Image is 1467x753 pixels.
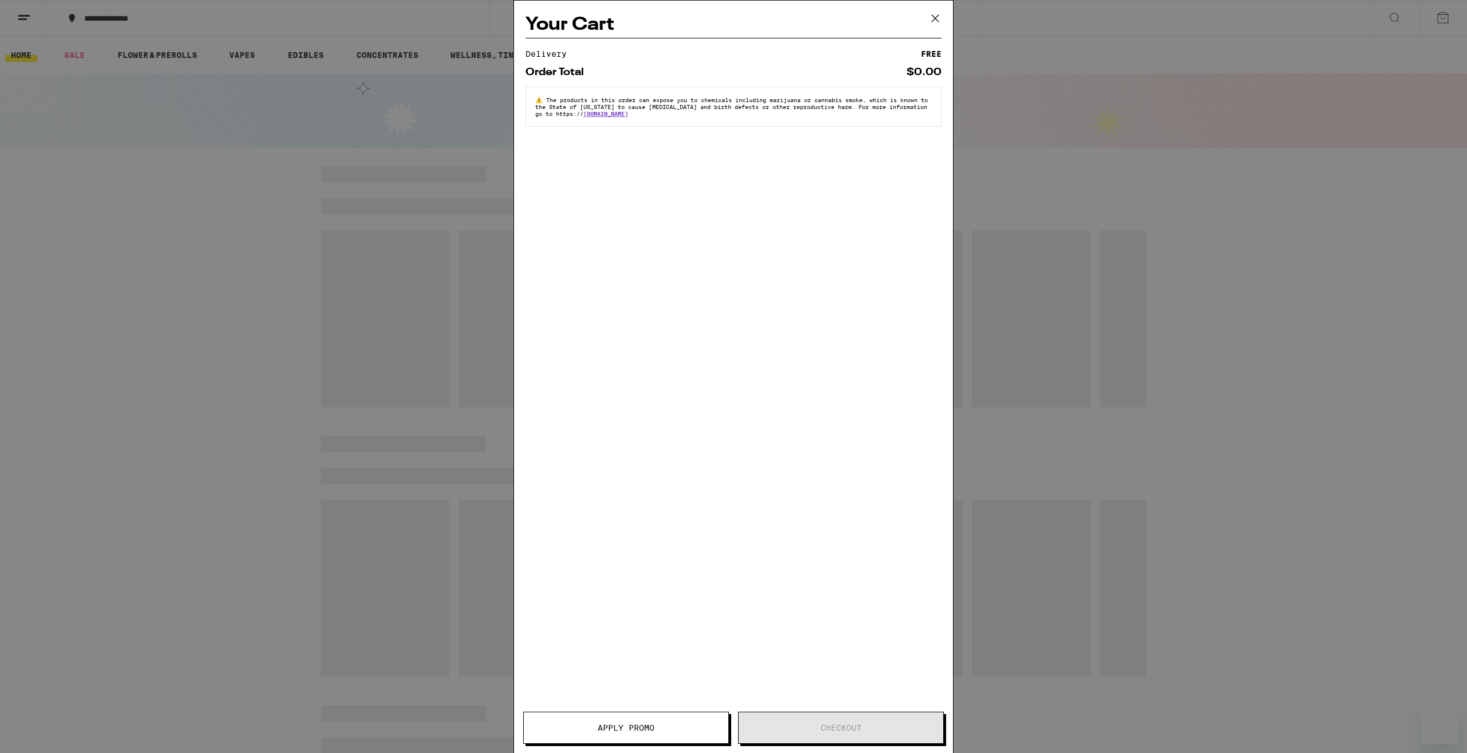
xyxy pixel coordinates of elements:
span: ⚠️ [535,96,546,103]
iframe: Button to launch messaging window [1421,707,1458,744]
span: Apply Promo [598,724,654,732]
div: Order Total [525,67,592,77]
span: The products in this order can expose you to chemicals including marijuana or cannabis smoke, whi... [535,96,928,117]
div: Delivery [525,50,575,58]
button: Apply Promo [523,712,729,744]
a: [DOMAIN_NAME] [583,110,628,117]
button: Checkout [738,712,944,744]
div: FREE [921,50,942,58]
div: $0.00 [907,67,942,77]
span: Checkout [821,724,862,732]
h2: Your Cart [525,12,942,38]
